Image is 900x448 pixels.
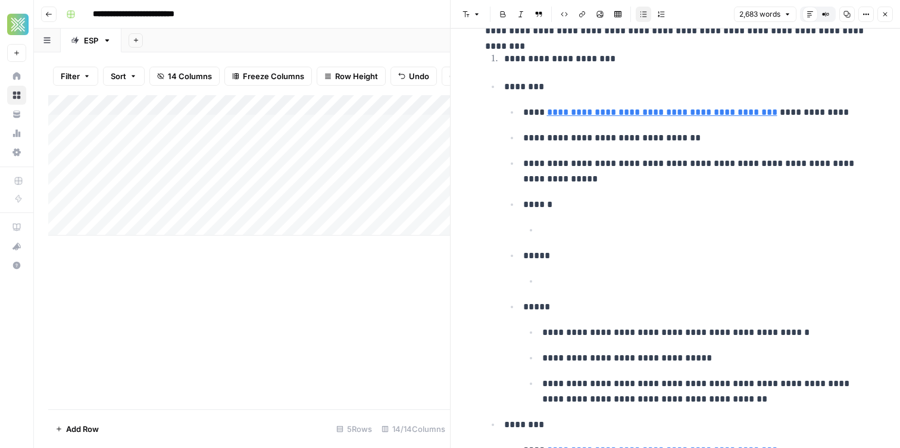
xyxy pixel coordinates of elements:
div: 5 Rows [332,419,377,438]
span: Freeze Columns [243,70,304,82]
button: Add Row [48,419,106,438]
button: 14 Columns [149,67,220,86]
span: Row Height [335,70,378,82]
button: Help + Support [7,256,26,275]
a: Usage [7,124,26,143]
button: What's new? [7,237,26,256]
a: Browse [7,86,26,105]
div: 14/14 Columns [377,419,450,438]
button: 2,683 words [734,7,796,22]
img: Xponent21 Logo [7,14,29,35]
span: Sort [111,70,126,82]
button: Workspace: Xponent21 [7,10,26,39]
span: 2,683 words [739,9,780,20]
a: ESP [61,29,121,52]
div: What's new? [8,237,26,255]
span: Add Row [66,423,99,435]
button: Sort [103,67,145,86]
button: Filter [53,67,98,86]
span: 14 Columns [168,70,212,82]
button: Freeze Columns [224,67,312,86]
a: AirOps Academy [7,218,26,237]
button: Row Height [317,67,386,86]
a: Settings [7,143,26,162]
a: Home [7,67,26,86]
div: ESP [84,35,98,46]
span: Undo [409,70,429,82]
button: Undo [390,67,437,86]
span: Filter [61,70,80,82]
a: Your Data [7,105,26,124]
